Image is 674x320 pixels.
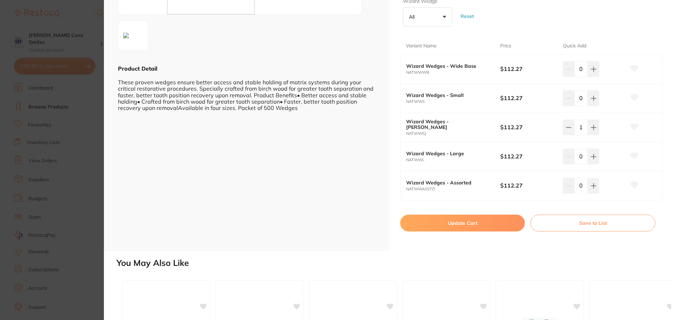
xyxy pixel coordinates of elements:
[500,152,557,160] b: $112.27
[458,4,476,29] button: Reset
[406,70,500,75] small: NATWWWB
[406,151,491,156] b: Wizard Wedges - Large
[120,30,132,41] img: MTkyMA
[400,215,525,231] button: Update Cart
[406,187,500,191] small: NATWWASSTD
[530,215,655,231] button: Save to List
[500,94,557,102] b: $112.27
[118,72,375,111] div: These proven wedges ensure better access and stable holding of matrix systems during your critica...
[406,99,500,104] small: NATWWS
[406,63,491,69] b: Wizard Wedges - Wide Base
[500,182,557,189] b: $112.27
[409,14,417,20] p: All
[406,43,437,50] p: Variant Name
[500,43,511,50] p: Price
[117,258,671,268] h2: You May Also Like
[500,65,557,73] b: $112.27
[406,119,491,130] b: Wizard Wedges - [PERSON_NAME]
[406,92,491,98] b: Wizard Wedges - Small
[118,65,157,72] b: Product Detail
[563,43,586,50] p: Quick Add
[500,123,557,131] b: $112.27
[406,131,500,136] small: NATWWSJ
[406,180,491,185] b: Wizard Wedges - Assorted
[403,7,452,26] button: All
[406,158,500,162] small: NATWWL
